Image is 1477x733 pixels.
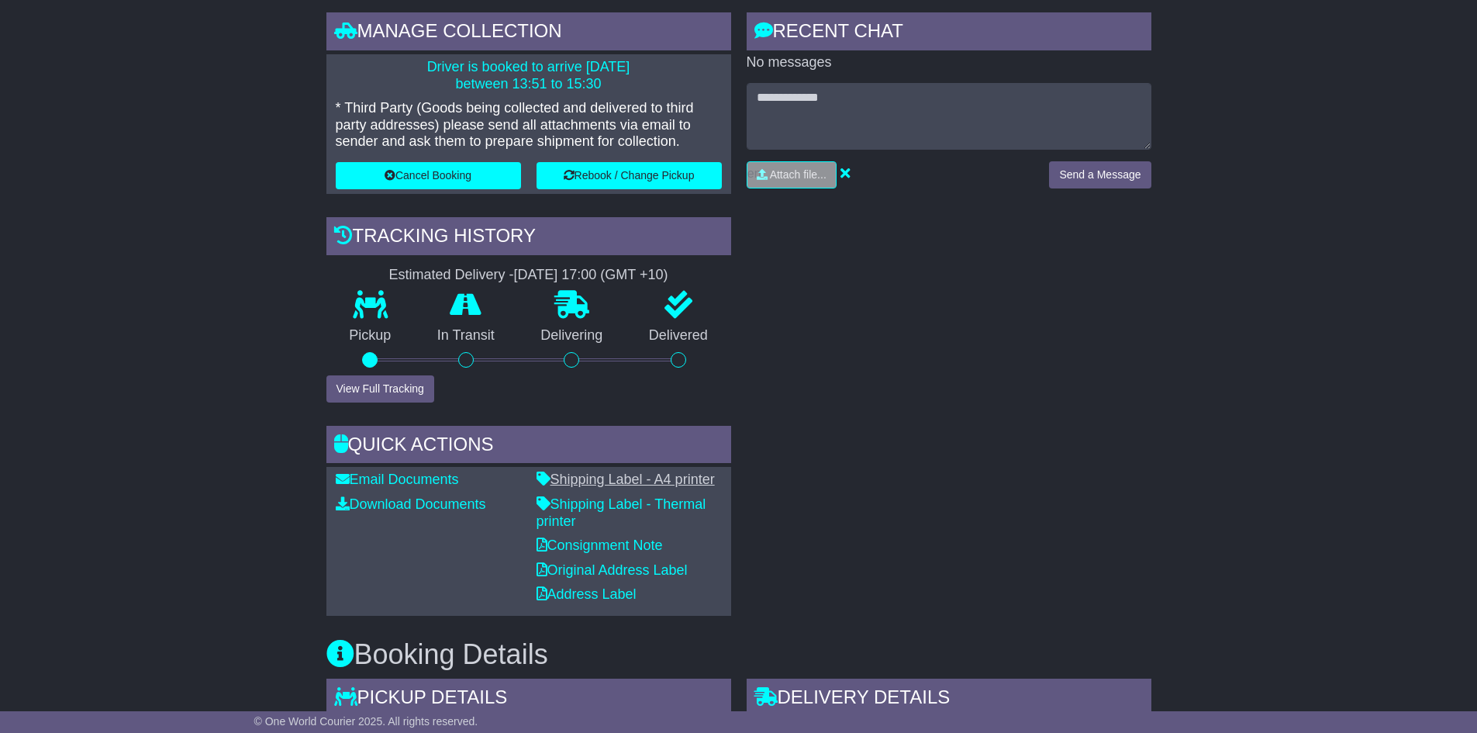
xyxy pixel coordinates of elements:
div: Pickup Details [326,679,731,721]
p: Delivered [626,327,731,344]
a: Shipping Label - A4 printer [537,472,715,487]
button: Send a Message [1049,161,1151,188]
a: Download Documents [336,496,486,512]
button: Rebook / Change Pickup [537,162,722,189]
div: Tracking history [326,217,731,259]
p: * Third Party (Goods being collected and delivered to third party addresses) please send all atta... [336,100,722,150]
button: View Full Tracking [326,375,434,403]
div: Delivery Details [747,679,1151,721]
span: © One World Courier 2025. All rights reserved. [254,715,478,728]
p: No messages [747,54,1151,71]
div: [DATE] 17:00 (GMT +10) [514,267,668,284]
p: Delivering [518,327,626,344]
div: Estimated Delivery - [326,267,731,284]
p: In Transit [414,327,518,344]
p: Pickup [326,327,415,344]
a: Shipping Label - Thermal printer [537,496,706,529]
h3: Booking Details [326,639,1151,670]
button: Cancel Booking [336,162,521,189]
a: Original Address Label [537,562,688,578]
div: Manage collection [326,12,731,54]
div: RECENT CHAT [747,12,1151,54]
a: Consignment Note [537,538,663,553]
a: Email Documents [336,472,459,487]
div: Quick Actions [326,426,731,468]
a: Address Label [537,586,637,602]
p: Driver is booked to arrive [DATE] between 13:51 to 15:30 [336,59,722,92]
